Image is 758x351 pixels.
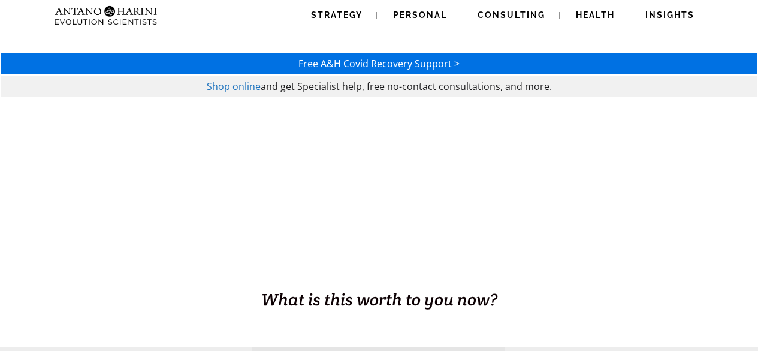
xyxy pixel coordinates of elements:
[1,262,757,287] h1: BUSINESS. HEALTH. Family. Legacy
[261,80,552,93] span: and get Specialist help, free no-contact consultations, and more.
[645,10,694,20] span: Insights
[298,57,460,70] a: Free A&H Covid Recovery Support >
[207,80,261,93] a: Shop online
[393,10,447,20] span: Personal
[261,289,497,310] span: What is this worth to you now?
[478,10,545,20] span: Consulting
[311,10,363,20] span: Strategy
[576,10,615,20] span: Health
